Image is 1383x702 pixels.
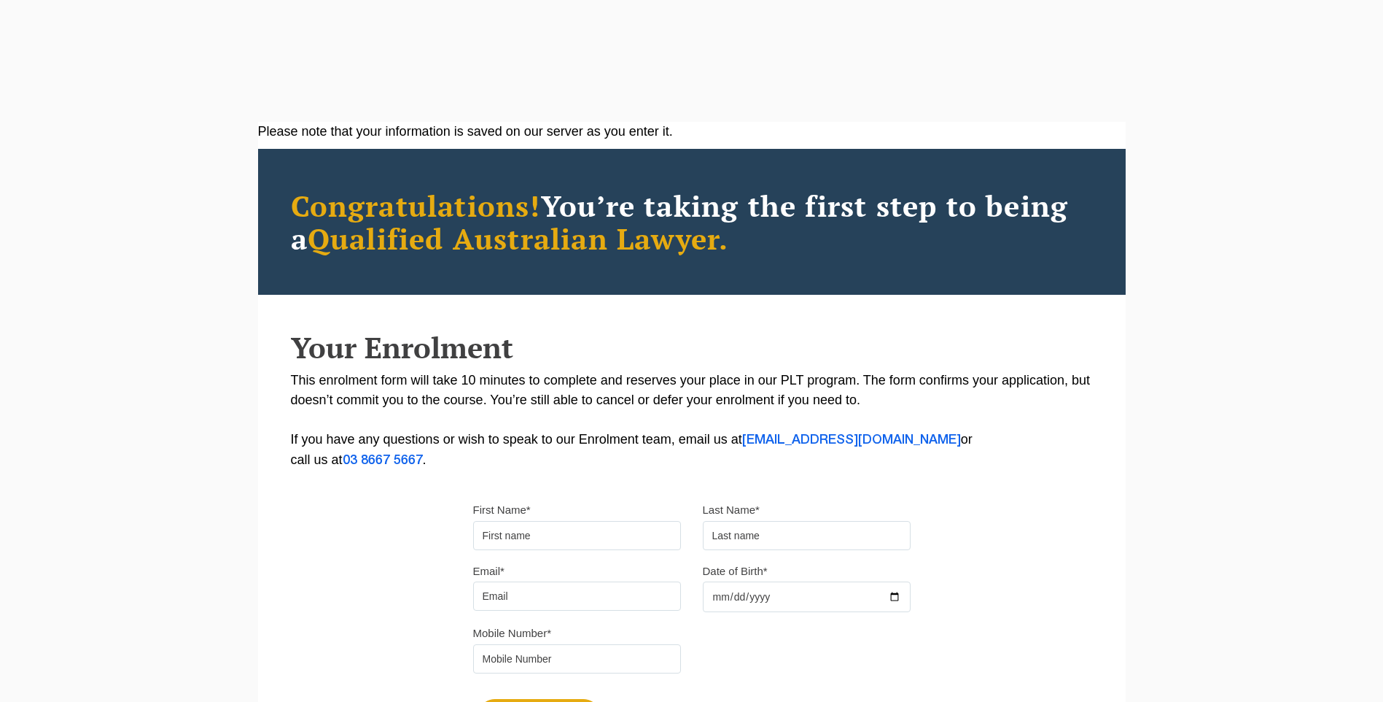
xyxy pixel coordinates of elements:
[473,644,681,674] input: Mobile Number
[308,219,729,258] span: Qualified Australian Lawyer.
[473,626,552,641] label: Mobile Number*
[703,564,768,579] label: Date of Birth*
[291,189,1093,255] h2: You’re taking the first step to being a
[703,503,760,517] label: Last Name*
[291,331,1093,363] h2: Your Enrolment
[473,503,531,517] label: First Name*
[291,371,1093,471] p: This enrolment form will take 10 minutes to complete and reserves your place in our PLT program. ...
[291,186,541,225] span: Congratulations!
[473,564,504,579] label: Email*
[742,434,961,446] a: [EMAIL_ADDRESS][DOMAIN_NAME]
[473,582,681,611] input: Email
[703,521,911,550] input: Last name
[473,521,681,550] input: First name
[258,122,1126,142] div: Please note that your information is saved on our server as you enter it.
[343,455,423,466] a: 03 8667 5667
